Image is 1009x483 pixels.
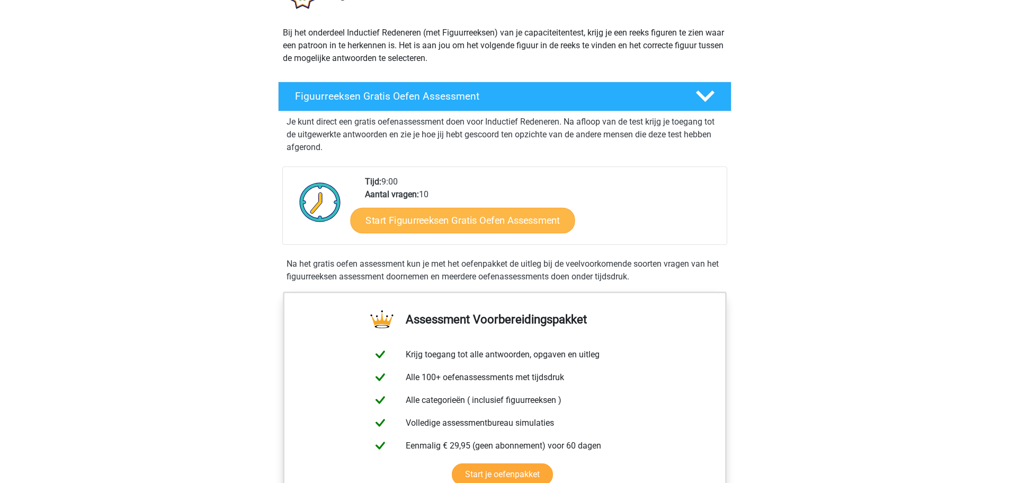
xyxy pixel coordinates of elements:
[357,175,726,244] div: 9:00 10
[293,175,347,229] img: Klok
[287,116,723,154] p: Je kunt direct een gratis oefenassessment doen voor Inductief Redeneren. Na afloop van de test kr...
[282,258,727,283] div: Na het gratis oefen assessment kun je met het oefenpakket de uitleg bij de veelvoorkomende soorte...
[274,82,736,111] a: Figuurreeksen Gratis Oefen Assessment
[350,207,575,233] a: Start Figuurreeksen Gratis Oefen Assessment
[283,27,727,65] p: Bij het onderdeel Inductief Redeneren (met Figuurreeksen) van je capaciteitentest, krijg je een r...
[365,177,381,187] b: Tijd:
[365,189,419,199] b: Aantal vragen:
[295,90,678,102] h4: Figuurreeksen Gratis Oefen Assessment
